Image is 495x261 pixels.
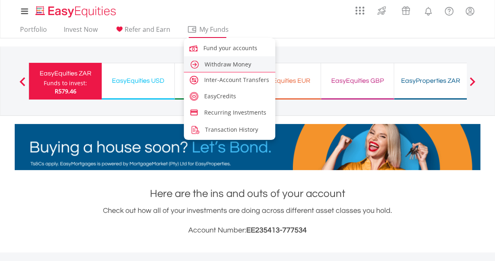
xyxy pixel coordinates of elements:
[190,75,198,84] img: account-transfer.svg
[350,2,370,15] a: AppsGrid
[326,75,389,86] div: EasyEquities GBP
[187,24,241,35] span: My Funds
[464,81,481,89] button: Next
[184,40,275,55] a: fund.svg Fund your accounts
[184,89,275,102] a: easy-credits.svg EasyCredits
[125,25,170,34] span: Refer and Earn
[355,6,364,15] img: grid-menu-icon.svg
[15,225,480,236] h3: Account Number:
[190,124,201,135] img: transaction-history.png
[17,25,50,38] a: Portfolio
[204,76,269,84] span: Inter-Account Transfers
[205,60,251,68] span: Withdraw Money
[418,2,439,18] a: Notifications
[15,205,480,236] div: Check out how all of your investments are doing across different asset classes you hold.
[190,108,198,117] img: credit-card.svg
[394,2,418,17] a: Vouchers
[180,75,243,86] div: EasyEquities AUD
[459,2,480,20] a: My Profile
[375,4,388,17] img: thrive-v2.svg
[34,68,97,79] div: EasyEquities ZAR
[189,59,200,70] img: caret-right.svg
[55,87,76,95] span: R579.46
[246,226,307,234] span: EE235413-777534
[399,4,412,17] img: vouchers-v2.svg
[15,124,480,170] img: EasyMortage Promotion Banner
[205,126,258,133] span: Transaction History
[184,122,275,137] a: transaction-history.png Transaction History
[107,75,169,86] div: EasyEquities USD
[439,2,459,18] a: FAQ's and Support
[190,92,198,101] img: easy-credits.svg
[203,44,257,52] span: Fund your accounts
[184,56,275,71] a: caret-right.svg Withdraw Money
[60,25,101,38] a: Invest Now
[204,108,266,116] span: Recurring Investments
[111,25,174,38] a: Refer and Earn
[32,2,119,18] a: Home page
[34,5,119,18] img: EasyEquities_Logo.png
[253,75,316,86] div: EasyEquities EUR
[184,105,275,118] a: credit-card.svg Recurring Investments
[399,75,462,86] div: EasyProperties ZAR
[15,186,480,201] h1: Here are the ins and outs of your account
[204,92,236,100] span: EasyCredits
[44,79,87,87] div: Funds to invest:
[184,73,275,86] a: account-transfer.svg Inter-Account Transfers
[14,81,31,89] button: Previous
[188,43,199,54] img: fund.svg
